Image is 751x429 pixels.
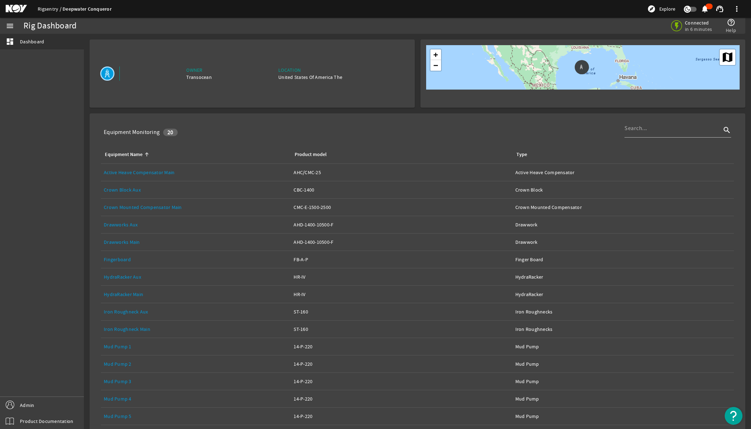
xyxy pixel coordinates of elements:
div: Rig Dashboard [23,22,76,30]
div: CBC-1400 [294,186,509,193]
span: Product Documentation [20,418,73,425]
div: HR-IV [294,291,509,298]
a: Iron Roughnecks [515,321,731,338]
div: Crown Block [515,186,731,193]
a: Mud Pump 5 [104,408,288,425]
div: Equipment Name [104,151,285,159]
span: Admin [20,402,34,409]
input: Search... [624,124,721,133]
a: HydraRacker Main [104,291,143,297]
a: Crown Block Aux [104,187,141,193]
div: CMC-E-1500-2500 [294,204,509,211]
a: ST-160 [294,321,509,338]
mat-icon: support_agent [715,5,724,13]
a: HydraRacker [515,286,731,303]
a: 14-P-220 [294,338,509,355]
div: Drawwork [515,221,731,228]
button: Explore [644,3,678,15]
span: Explore [659,5,675,12]
a: AHC/CMC-25 [294,164,509,181]
a: HydraRacker Main [104,286,288,303]
span: Dashboard [20,38,44,45]
a: Mud Pump [515,390,731,407]
button: more_vert [728,0,745,17]
a: Mud Pump 3 [104,373,288,390]
div: Type [516,151,527,159]
div: Product model [295,151,327,159]
div: United States Of America The [278,74,342,81]
div: Mud Pump [515,395,731,402]
a: Mud Pump 5 [104,413,132,419]
mat-icon: help_outline [727,18,735,27]
div: Iron Roughnecks [515,308,731,315]
a: HR-IV [294,286,509,303]
span: Connected [685,20,715,26]
a: Deepwater Conqueror [63,6,112,12]
a: HydraRacker [515,268,731,285]
a: HR-IV [294,268,509,285]
div: FB-A-P [294,256,509,263]
mat-icon: dashboard [6,37,14,46]
mat-icon: notifications [701,5,709,13]
a: Drawworks Main [104,234,288,251]
a: Mud Pump 4 [104,396,132,402]
a: Drawworks Aux [104,221,138,228]
div: Mud Pump [515,413,731,420]
a: Iron Roughneck Aux [104,309,148,315]
div: ST-160 [294,308,509,315]
div: AHD-1400-10500-F [294,221,509,228]
a: AHD-1400-10500-F [294,234,509,251]
div: Location [278,66,342,74]
div: Crown Mounted Compensator [515,204,731,211]
button: Open Resource Center [725,407,742,425]
a: Fingerboard [104,251,288,268]
a: Drawwork [515,234,731,251]
div: AHD-1400-10500-F [294,238,509,246]
div: Mud Pump [515,343,731,350]
a: Mud Pump 1 [104,343,132,350]
div: 20 [163,129,178,136]
a: Iron Roughneck Aux [104,303,288,320]
div: 14-P-220 [294,378,509,385]
a: Drawwork [515,216,731,233]
i: search [723,126,731,134]
a: Crown Mounted Compensator [515,199,731,216]
a: HydraRacker Aux [104,268,288,285]
div: Type [515,151,728,159]
a: ST-160 [294,303,509,320]
a: Iron Roughneck Main [104,326,150,332]
a: Crown Mounted Compensator Main [104,204,182,210]
div: Active Heave Compensator [515,169,731,176]
div: Equipment Monitoring [104,129,160,136]
a: Mud Pump [515,355,731,372]
a: Finger Board [515,251,731,268]
a: Drawworks Aux [104,216,288,233]
div: 14-P-220 [294,360,509,368]
div: Product model [294,151,506,159]
a: Zoom out [430,60,441,71]
mat-icon: explore [647,5,656,13]
a: Mud Pump [515,338,731,355]
a: Mud Pump [515,408,731,425]
a: 14-P-220 [294,408,509,425]
mat-icon: menu [6,22,14,30]
span: − [433,61,438,70]
a: Active Heave Compensator Main [104,164,288,181]
div: 14-P-220 [294,395,509,402]
a: Crown Block [515,181,731,198]
span: in 6 minutes [685,26,715,32]
a: CBC-1400 [294,181,509,198]
span: Help [726,27,736,34]
a: Mud Pump 2 [104,355,288,372]
div: HydraRacker [515,291,731,298]
div: Mud Pump [515,360,731,368]
a: Drawworks Main [104,239,140,245]
div: Drawwork [515,238,731,246]
a: Fingerboard [104,256,131,263]
div: Equipment Name [105,151,143,159]
a: Rigsentry [38,6,63,12]
a: Iron Roughneck Main [104,321,288,338]
div: AHC/CMC-25 [294,169,509,176]
a: Iron Roughnecks [515,303,731,320]
a: Mud Pump [515,373,731,390]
